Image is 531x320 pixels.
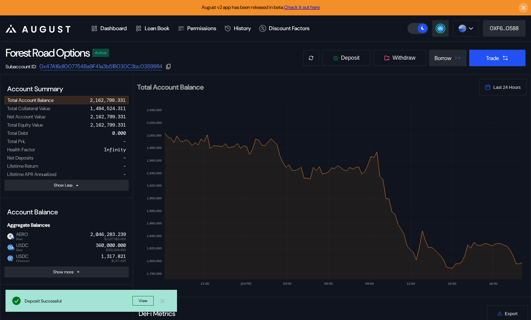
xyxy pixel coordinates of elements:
button: chain logo [453,20,479,37]
div: - [123,155,126,161]
text: 09:00 [365,282,374,285]
button: Trade [469,50,526,66]
div: Deposit Successful [25,298,132,304]
a: Permissions [174,16,220,41]
span: Export [505,311,518,316]
div: 1,494,524.311 [90,105,126,111]
div: Forest Road Options [5,46,90,60]
img: base-BpWWO12p.svg [11,247,14,250]
div: 2,162,799.331 [90,97,126,103]
text: 1,840,000 [147,234,162,238]
div: Active [95,50,106,55]
span: Last 24 Hours [493,85,521,90]
text: 2,040,000 [147,108,162,112]
div: - [123,138,126,144]
text: 18:00 [489,282,498,285]
a: Dashboard [87,16,131,41]
div: Total Debt [7,130,28,136]
text: 1,900,000 [147,196,162,200]
div: Health Factor [7,146,35,153]
a: History [220,16,255,41]
div: Lifetime Return [7,163,38,169]
button: View [132,296,154,306]
div: Loan Book [145,25,169,32]
img: svg+xml,%3c [11,258,14,261]
div: Show Less [54,182,72,188]
span: $1,317.450 [111,259,126,263]
div: Total Account Balance [8,97,54,103]
span: $2,227,583.402 [104,237,126,241]
div: 2,162,799.331 [90,122,126,128]
h2: Total Account Balance [137,84,474,91]
text: 1,880,000 [147,209,162,213]
div: Account Balance [4,205,129,219]
span: Ethereum [16,259,29,263]
a: Loan Book [131,16,174,41]
button: Show more [4,266,129,277]
text: 15:00 [448,282,457,285]
div: 2,046,283.239 [90,232,126,237]
a: 0x47A16d1007754Ba9F41a3b51B030C3bc03599114 [39,63,163,70]
text: 1,860,000 [147,221,162,225]
div: Borrow [435,55,451,62]
text: 1,800,000 [147,259,162,263]
span: Withdraw [392,55,415,61]
span: Base [16,237,28,241]
text: 2,020,000 [147,121,162,125]
img: base-BpWWO12p.svg [11,236,14,239]
button: Withdraw [373,50,426,66]
span: Deposit [341,55,359,61]
img: usdc.png [7,244,13,250]
div: - [123,163,126,169]
button: Last 24 Hours [479,79,527,95]
div: Account Summary [4,82,129,96]
div: 0.000 [112,130,126,136]
div: Subaccount ID: [5,63,37,70]
text: 1,940,000 [147,171,162,175]
a: Check it out here [284,4,320,10]
text: 1,980,000 [147,146,162,150]
button: 0XF6...0588 [483,20,526,37]
span: $359,898.480 [106,248,126,252]
span: August v2 app has been released in beta. [202,4,320,10]
div: Discount Factors [269,25,309,32]
button: Deposit [322,50,370,66]
div: Dashboard [101,25,127,32]
div: - [123,171,126,177]
img: token.png [7,233,13,239]
div: Trade [486,55,499,62]
button: Borrow [429,50,467,66]
text: 03:00 [283,282,292,285]
div: Total Equity Value [7,122,43,128]
text: 1,920,000 [147,183,162,187]
div: Permissions [187,25,216,32]
img: chain logo [459,25,466,32]
span: USDC [13,242,28,251]
div: Aggregate Balances [4,219,129,231]
button: Show Less [4,180,129,191]
text: 1,820,000 [147,246,162,250]
text: [DATE] [241,282,251,285]
div: History [234,25,251,32]
div: 360,000.000 [96,242,126,248]
text: 12:00 [406,282,415,285]
div: Total Collateral Value [7,105,50,111]
span: AERO [13,232,28,240]
span: USDC [13,253,29,262]
text: 21:00 [201,282,209,285]
text: 06:00 [324,282,333,285]
div: Show more [53,269,73,275]
span: Base [16,248,28,252]
text: 1,780,000 [147,272,162,275]
div: Net Account Value [7,114,45,120]
div: 1,317.821 [101,253,126,259]
img: usdc.png [7,255,13,261]
div: Total PnL [7,138,26,144]
text: 2,000,000 [147,133,162,137]
div: Net Deposits [7,155,33,161]
div: 2,162,799.331 [90,114,126,120]
div: Infinity [104,146,126,153]
text: 1,960,000 [147,158,162,162]
div: 0XF6...0588 [490,25,519,32]
div: Lifetime APR Annualized [7,171,56,177]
